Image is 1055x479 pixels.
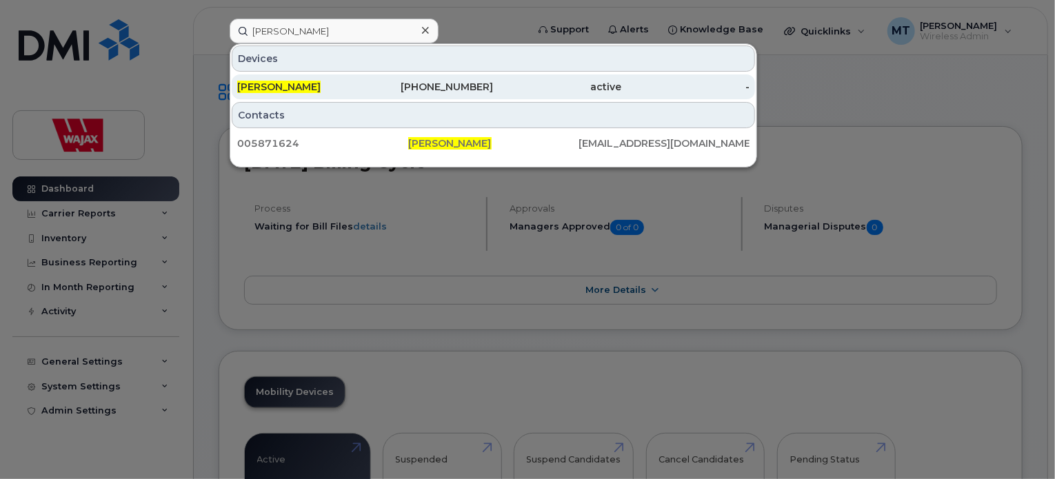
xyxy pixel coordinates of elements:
a: 005871624[PERSON_NAME][EMAIL_ADDRESS][DOMAIN_NAME] [232,131,755,156]
div: active [494,80,622,94]
div: - [621,80,750,94]
div: [PHONE_NUMBER] [365,80,494,94]
div: Contacts [232,102,755,128]
a: [PERSON_NAME][PHONE_NUMBER]active- [232,74,755,99]
div: [EMAIL_ADDRESS][DOMAIN_NAME] [579,136,750,150]
div: Devices [232,45,755,72]
span: [PERSON_NAME] [237,81,321,93]
div: 005871624 [237,136,408,150]
span: [PERSON_NAME] [408,137,492,150]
